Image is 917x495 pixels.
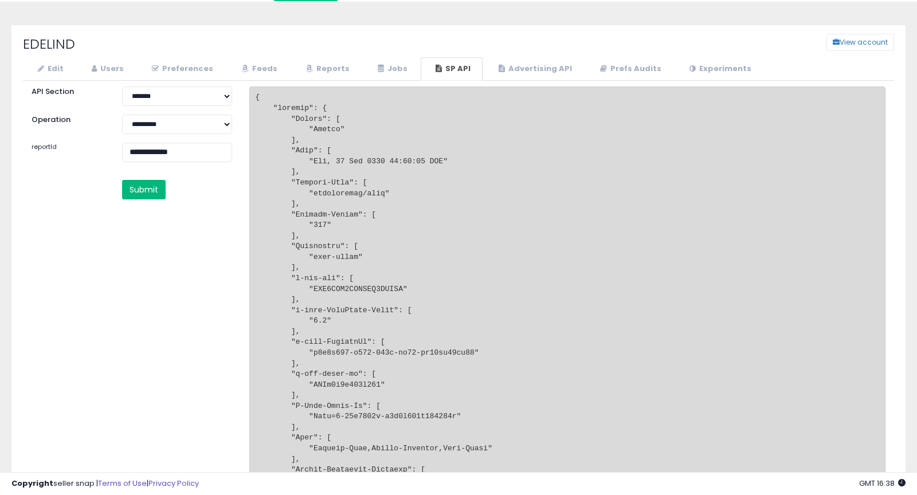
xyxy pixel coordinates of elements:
a: Prefs Audits [585,57,673,81]
a: Terms of Use [98,478,147,489]
a: Reports [291,57,362,81]
label: API Section [23,87,113,97]
a: Jobs [363,57,420,81]
label: reportId [23,143,113,152]
a: Advertising API [484,57,584,81]
a: Users [77,57,136,81]
a: Experiments [675,57,763,81]
div: seller snap | | [11,478,199,489]
label: Operation [23,115,113,125]
button: Submit [122,180,166,199]
h2: EDELIND [14,37,385,52]
span: 2025-09-16 16:38 GMT [859,478,906,489]
a: Feeds [226,57,289,81]
a: SP API [421,57,483,81]
button: View account [826,34,894,51]
a: Edit [23,57,76,81]
a: Privacy Policy [148,478,199,489]
strong: Copyright [11,478,53,489]
a: View account [818,34,835,51]
a: Preferences [137,57,225,81]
